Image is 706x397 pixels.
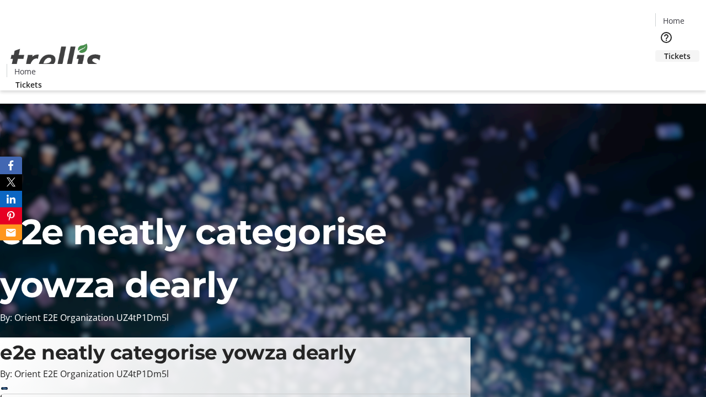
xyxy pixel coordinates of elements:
[656,15,691,26] a: Home
[655,62,677,84] button: Cart
[655,26,677,49] button: Help
[14,66,36,77] span: Home
[15,79,42,90] span: Tickets
[7,31,105,87] img: Orient E2E Organization UZ4tP1Dm5l's Logo
[663,15,684,26] span: Home
[7,66,42,77] a: Home
[7,79,51,90] a: Tickets
[655,50,699,62] a: Tickets
[664,50,691,62] span: Tickets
